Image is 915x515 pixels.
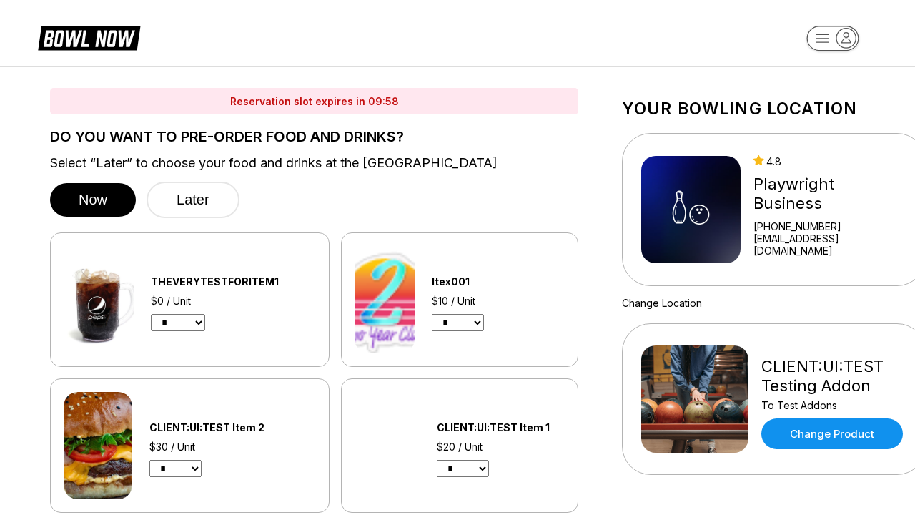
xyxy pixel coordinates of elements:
[64,246,134,353] img: THEVERYTESTFORITEM1
[641,345,748,453] img: CLIENT:UI:TEST Testing Addon
[622,297,702,309] a: Change Location
[761,357,906,396] div: CLIENT:UI:TEST Testing Addon
[355,246,415,353] img: Itex001
[50,155,578,171] label: Select “Later” to choose your food and drinks at the [GEOGRAPHIC_DATA]
[753,155,906,167] div: 4.8
[753,175,906,213] div: Playwright Business
[50,183,136,217] button: Now
[149,421,303,433] div: CLIENT:UI:TEST Item 2
[149,441,303,453] div: $30 / Unit
[147,182,239,218] button: Later
[151,295,316,307] div: $0 / Unit
[64,392,132,499] img: CLIENT:UI:TEST Item 2
[355,392,420,499] img: CLIENT:UI:TEST Item 1
[50,129,578,144] label: DO YOU WANT TO PRE-ORDER FOOD AND DRINKS?
[761,399,906,411] div: To Test Addons
[432,295,531,307] div: $10 / Unit
[151,275,316,288] div: THEVERYTESTFORITEM1
[761,418,903,449] a: Change Product
[437,441,565,453] div: $20 / Unit
[432,275,531,288] div: Itex001
[437,421,565,433] div: CLIENT:UI:TEST Item 1
[753,220,906,232] div: [PHONE_NUMBER]
[753,232,906,257] a: [EMAIL_ADDRESS][DOMAIN_NAME]
[641,156,741,263] img: Playwright Business
[50,88,578,114] div: Reservation slot expires in 09:58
